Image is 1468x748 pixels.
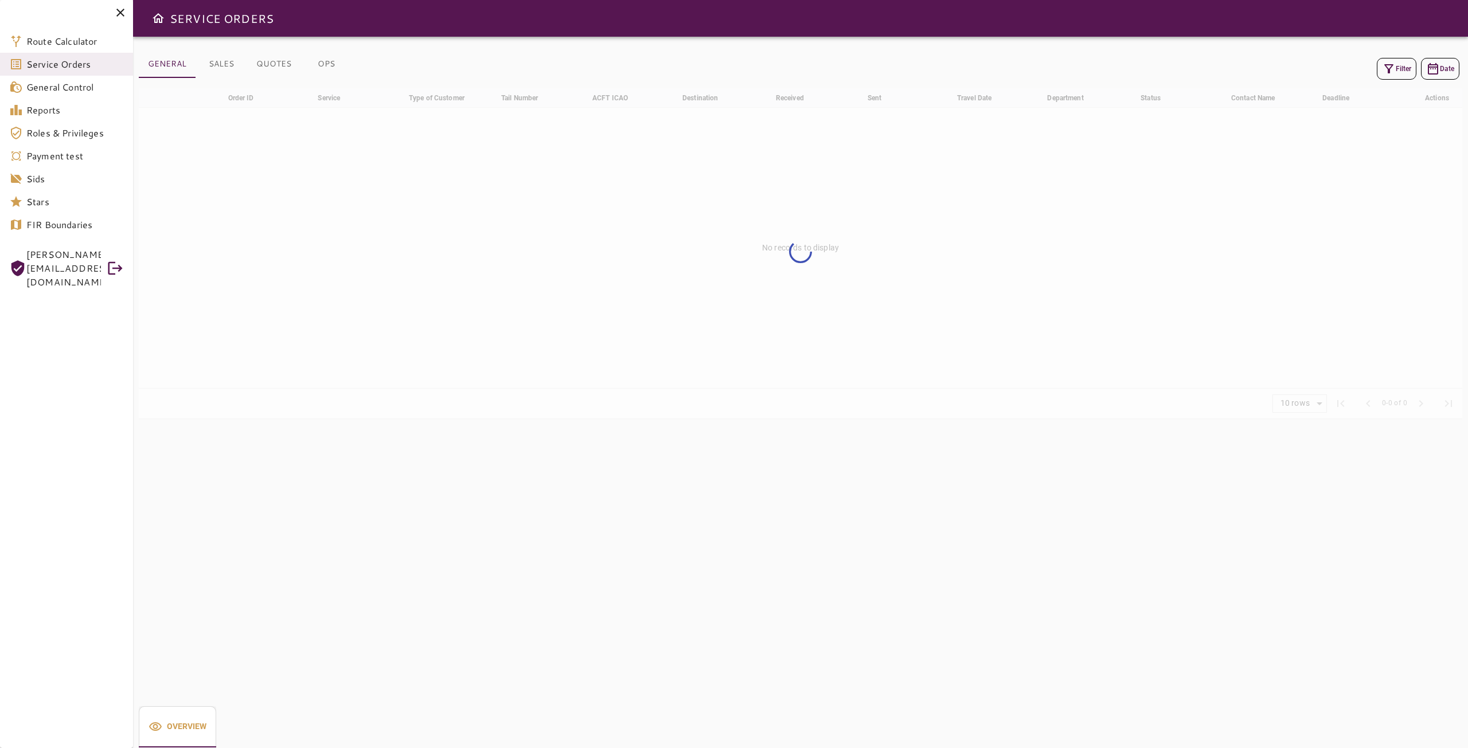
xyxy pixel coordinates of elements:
span: Reports [26,103,124,117]
button: OPS [300,50,352,78]
button: QUOTES [247,50,300,78]
button: Overview [139,706,216,747]
span: [PERSON_NAME][EMAIL_ADDRESS][DOMAIN_NAME] [26,248,101,289]
button: Date [1421,58,1459,80]
div: basic tabs example [139,706,216,747]
h6: SERVICE ORDERS [170,9,274,28]
span: Stars [26,195,124,209]
span: Payment test [26,149,124,163]
span: Route Calculator [26,34,124,48]
span: Roles & Privileges [26,126,124,140]
span: General Control [26,80,124,94]
button: Open drawer [147,7,170,30]
span: Sids [26,172,124,186]
button: GENERAL [139,50,196,78]
span: Service Orders [26,57,124,71]
button: SALES [196,50,247,78]
span: FIR Boundaries [26,218,124,232]
div: basic tabs example [139,50,352,78]
button: Filter [1377,58,1416,80]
